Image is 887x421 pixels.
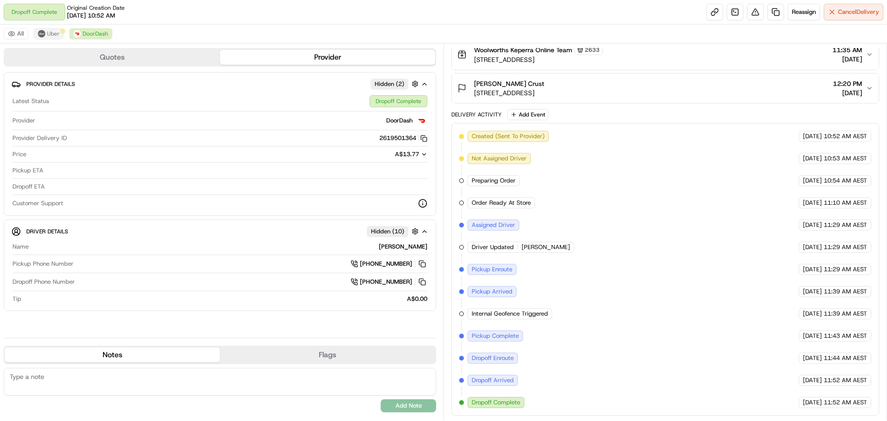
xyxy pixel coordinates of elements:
[67,12,115,20] span: [DATE] 10:52 AM
[472,154,527,163] span: Not Assigned Driver
[12,134,67,142] span: Provider Delivery ID
[83,30,108,37] span: DoorDash
[824,4,883,20] button: CancelDelivery
[12,295,21,303] span: Tip
[351,277,427,287] a: [PHONE_NUMBER]
[472,243,514,251] span: Driver Updated
[474,88,544,98] span: [STREET_ADDRESS]
[395,150,419,158] span: A$13.77
[824,332,867,340] span: 11:43 AM AEST
[474,45,572,55] span: Woolworths Keperra Online Team
[832,45,862,55] span: 11:35 AM
[371,227,404,236] span: Hidden ( 10 )
[386,116,413,125] span: DoorDash
[803,221,822,229] span: [DATE]
[472,177,516,185] span: Preparing Order
[69,28,112,39] button: DoorDash
[824,221,867,229] span: 11:29 AM AEST
[833,88,862,98] span: [DATE]
[838,8,879,16] span: Cancel Delivery
[803,332,822,340] span: [DATE]
[824,265,867,274] span: 11:29 AM AEST
[803,287,822,296] span: [DATE]
[824,199,867,207] span: 11:10 AM AEST
[5,50,220,65] button: Quotes
[371,78,421,90] button: Hidden (2)
[12,150,26,159] span: Price
[375,80,404,88] span: Hidden ( 2 )
[803,243,822,251] span: [DATE]
[507,109,548,120] button: Add Event
[38,30,45,37] img: uber-new-logo.jpeg
[472,310,548,318] span: Internal Geofence Triggered
[803,265,822,274] span: [DATE]
[12,278,75,286] span: Dropoff Phone Number
[472,332,519,340] span: Pickup Complete
[220,50,435,65] button: Provider
[824,243,867,251] span: 11:29 AM AEST
[12,199,63,207] span: Customer Support
[585,46,600,54] span: 2633
[824,154,867,163] span: 10:53 AM AEST
[472,265,512,274] span: Pickup Enroute
[832,55,862,64] span: [DATE]
[367,226,421,237] button: Hidden (10)
[472,132,545,140] span: Created (Sent To Provider)
[12,224,428,239] button: Driver DetailsHidden (10)
[26,228,68,235] span: Driver Details
[12,243,29,251] span: Name
[360,278,412,286] span: [PHONE_NUMBER]
[452,73,879,103] button: [PERSON_NAME] Crust[STREET_ADDRESS]12:20 PM[DATE]
[5,348,220,362] button: Notes
[803,177,822,185] span: [DATE]
[803,310,822,318] span: [DATE]
[803,398,822,407] span: [DATE]
[73,30,81,37] img: doordash_logo_v2.png
[792,8,816,16] span: Reassign
[47,30,60,37] span: Uber
[472,376,514,384] span: Dropoff Arrived
[824,177,867,185] span: 10:54 AM AEST
[472,221,515,229] span: Assigned Driver
[25,295,427,303] div: A$0.00
[824,132,867,140] span: 10:52 AM AEST
[833,79,862,88] span: 12:20 PM
[474,55,603,64] span: [STREET_ADDRESS]
[824,376,867,384] span: 11:52 AM AEST
[472,354,514,362] span: Dropoff Enroute
[4,28,28,39] button: All
[379,134,427,142] button: 2619501364
[824,287,867,296] span: 11:39 AM AEST
[416,115,427,126] img: doordash_logo_v2.png
[32,243,427,251] div: [PERSON_NAME]
[34,28,64,39] button: Uber
[472,199,531,207] span: Order Ready At Store
[472,398,520,407] span: Dropoff Complete
[474,79,544,88] span: [PERSON_NAME] Crust
[67,4,125,12] span: Original Creation Date
[26,80,75,88] span: Provider Details
[824,310,867,318] span: 11:39 AM AEST
[788,4,820,20] button: Reassign
[346,150,427,159] button: A$13.77
[803,376,822,384] span: [DATE]
[220,348,435,362] button: Flags
[522,243,570,251] span: [PERSON_NAME]
[12,76,428,92] button: Provider DetailsHidden (2)
[824,354,867,362] span: 11:44 AM AEST
[803,154,822,163] span: [DATE]
[803,132,822,140] span: [DATE]
[451,111,502,118] div: Delivery Activity
[351,259,427,269] a: [PHONE_NUMBER]
[12,116,35,125] span: Provider
[12,97,49,105] span: Latest Status
[12,166,43,175] span: Pickup ETA
[803,354,822,362] span: [DATE]
[12,183,45,191] span: Dropoff ETA
[803,199,822,207] span: [DATE]
[452,39,879,70] button: Woolworths Keperra Online Team2633[STREET_ADDRESS]11:35 AM[DATE]
[360,260,412,268] span: [PHONE_NUMBER]
[824,398,867,407] span: 11:52 AM AEST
